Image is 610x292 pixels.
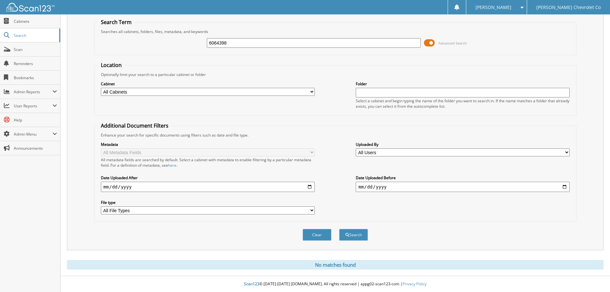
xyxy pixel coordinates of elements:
[438,41,467,46] span: Advanced Search
[403,281,427,287] a: Privacy Policy
[14,146,57,151] span: Announcements
[14,33,56,38] span: Search
[168,163,176,168] a: here
[98,72,573,77] div: Optionally limit your search to a particular cabinet or folder
[14,75,57,80] span: Bookmarks
[356,142,570,147] label: Uploaded By
[14,61,57,66] span: Reminders
[98,132,573,138] div: Enhance your search for specific documents using filters such as date and file type.
[14,131,53,137] span: Admin Menu
[356,182,570,192] input: end
[578,261,610,292] iframe: Chat Widget
[6,3,54,12] img: scan123-logo-white.svg
[303,229,331,241] button: Clear
[98,29,573,34] div: Searches all cabinets, folders, files, metadata, and keywords
[356,175,570,180] label: Date Uploaded Before
[101,142,315,147] label: Metadata
[67,260,604,270] div: No matches found
[14,19,57,24] span: Cabinets
[476,5,511,9] span: [PERSON_NAME]
[101,157,315,168] div: All metadata fields are searched by default. Select a cabinet with metadata to enable filtering b...
[244,281,259,287] span: Scan123
[14,103,53,109] span: User Reports
[101,182,315,192] input: start
[98,122,172,129] legend: Additional Document Filters
[356,81,570,87] label: Folder
[101,200,315,205] label: File type
[14,47,57,52] span: Scan
[14,117,57,123] span: Help
[61,276,610,292] div: © [DATE]-[DATE] [DOMAIN_NAME]. All rights reserved | appg02-scan123-com |
[536,5,601,9] span: [PERSON_NAME] Chevrolet Co
[339,229,368,241] button: Search
[101,175,315,180] label: Date Uploaded After
[101,81,315,87] label: Cabinet
[14,89,53,95] span: Admin Reports
[98,19,135,26] legend: Search Term
[98,62,125,69] legend: Location
[356,98,570,109] div: Select a cabinet and begin typing the name of the folder you want to search in. If the name match...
